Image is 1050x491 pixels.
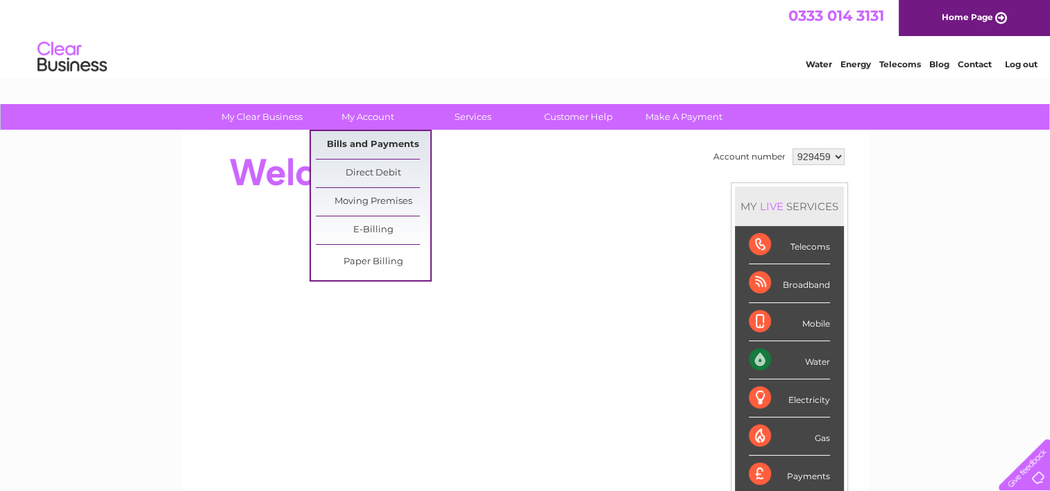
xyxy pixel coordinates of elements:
div: Electricity [749,379,830,417]
a: Services [416,104,530,130]
a: Telecoms [879,59,921,69]
a: Log out [1004,59,1037,69]
a: Paper Billing [316,248,430,276]
a: My Clear Business [205,104,319,130]
div: Mobile [749,303,830,341]
div: Water [749,341,830,379]
a: Make A Payment [627,104,741,130]
a: Energy [840,59,871,69]
a: Contact [958,59,992,69]
div: LIVE [757,200,786,213]
div: Clear Business is a trading name of Verastar Limited (registered in [GEOGRAPHIC_DATA] No. 3667643... [198,8,854,67]
div: Gas [749,417,830,456]
a: Direct Debit [316,160,430,187]
div: MY SERVICES [735,187,844,226]
a: My Account [310,104,425,130]
a: Bills and Payments [316,131,430,159]
td: Account number [710,145,789,169]
a: Customer Help [521,104,636,130]
a: E-Billing [316,216,430,244]
img: logo.png [37,36,108,78]
div: Telecoms [749,226,830,264]
a: Blog [929,59,949,69]
a: Water [806,59,832,69]
div: Broadband [749,264,830,302]
a: 0333 014 3131 [788,7,884,24]
a: Moving Premises [316,188,430,216]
